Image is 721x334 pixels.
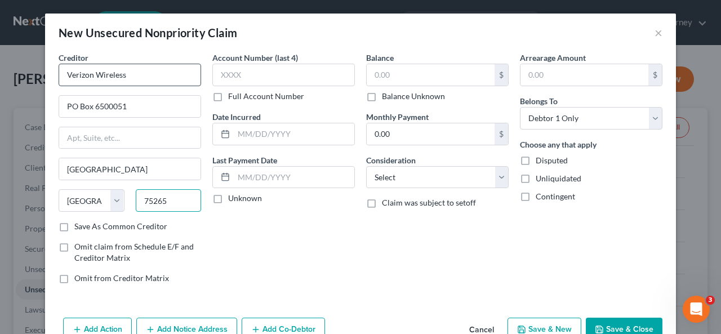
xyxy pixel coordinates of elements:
input: MM/DD/YYYY [234,123,354,145]
input: Enter address... [59,96,201,117]
label: Monthly Payment [366,111,429,123]
span: Creditor [59,53,88,63]
label: Last Payment Date [212,154,277,166]
div: New Unsecured Nonpriority Claim [59,25,237,41]
input: Enter city... [59,158,201,180]
label: Consideration [366,154,416,166]
label: Full Account Number [228,91,304,102]
span: Omit from Creditor Matrix [74,273,169,283]
span: 3 [706,296,715,305]
input: 0.00 [520,64,648,86]
label: Balance Unknown [382,91,445,102]
input: MM/DD/YYYY [234,167,354,188]
input: Enter zip... [136,189,202,212]
iframe: Intercom live chat [683,296,710,323]
input: 0.00 [367,64,495,86]
input: XXXX [212,64,355,86]
label: Balance [366,52,394,64]
input: 0.00 [367,123,495,145]
span: Unliquidated [536,173,581,183]
span: Belongs To [520,96,558,106]
label: Choose any that apply [520,139,597,150]
label: Arrearage Amount [520,52,586,64]
label: Account Number (last 4) [212,52,298,64]
label: Save As Common Creditor [74,221,167,232]
input: Apt, Suite, etc... [59,127,201,149]
span: Omit claim from Schedule E/F and Creditor Matrix [74,242,194,262]
span: Contingent [536,192,575,201]
div: $ [648,64,662,86]
input: Search creditor by name... [59,64,201,86]
label: Date Incurred [212,111,261,123]
span: Claim was subject to setoff [382,198,476,207]
span: Disputed [536,155,568,165]
button: × [655,26,662,39]
div: $ [495,123,508,145]
div: $ [495,64,508,86]
label: Unknown [228,193,262,204]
